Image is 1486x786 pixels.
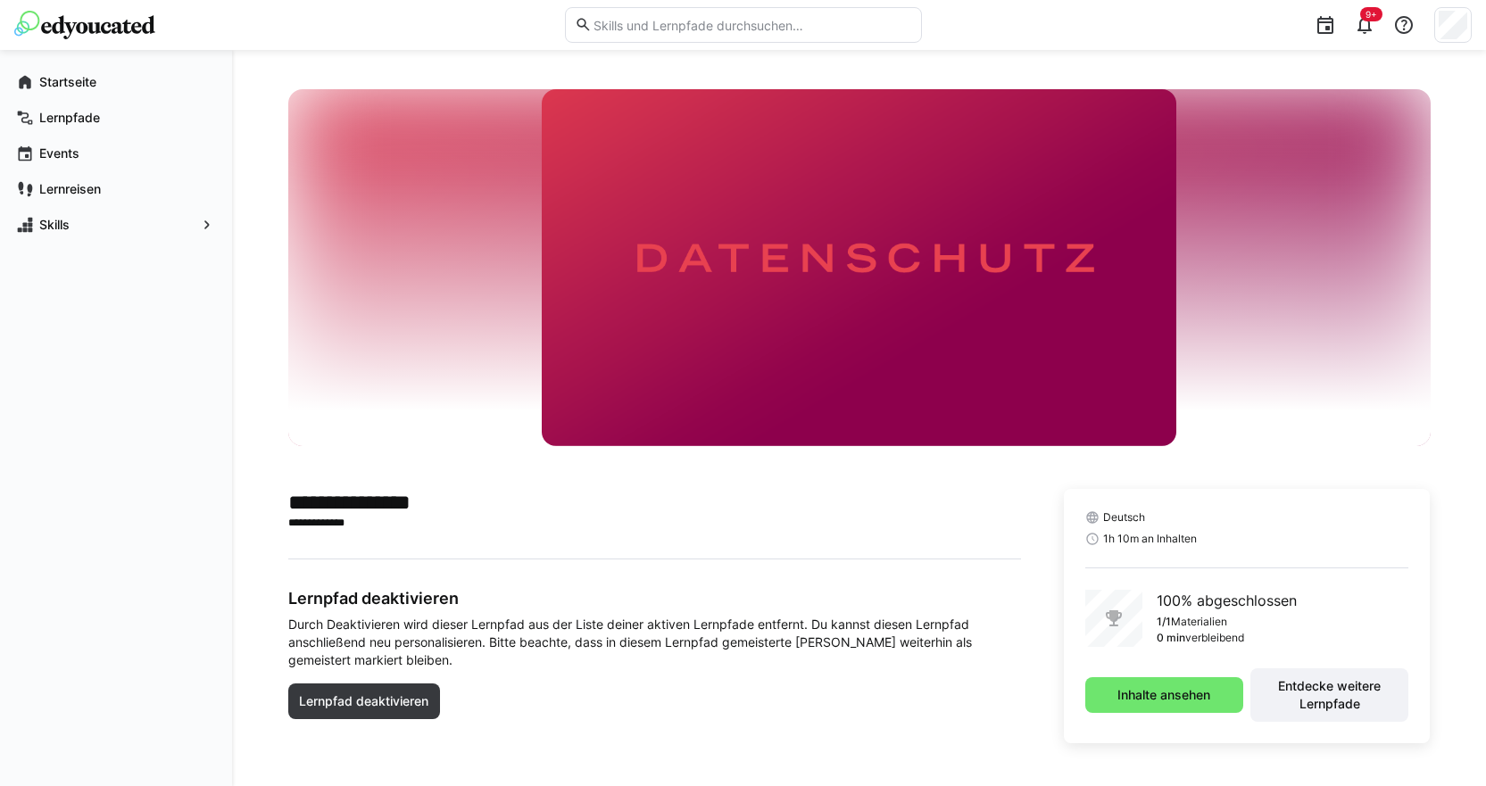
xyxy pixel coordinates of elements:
span: Deutsch [1103,510,1145,525]
span: Lernpfad deaktivieren [296,692,431,710]
span: 1h 10m an Inhalten [1103,532,1197,546]
span: Inhalte ansehen [1115,686,1213,704]
p: 1/1 [1157,615,1171,629]
button: Inhalte ansehen [1085,677,1243,713]
input: Skills und Lernpfade durchsuchen… [592,17,911,33]
p: 100% abgeschlossen [1157,590,1297,611]
button: Entdecke weitere Lernpfade [1250,668,1408,722]
p: 0 min [1157,631,1185,645]
span: Durch Deaktivieren wird dieser Lernpfad aus der Liste deiner aktiven Lernpfade entfernt. Du kanns... [288,616,1021,669]
h3: Lernpfad deaktivieren [288,588,1021,608]
p: verbleibend [1185,631,1244,645]
p: Materialien [1171,615,1227,629]
span: Entdecke weitere Lernpfade [1259,677,1399,713]
button: Lernpfad deaktivieren [288,683,441,719]
span: 9+ [1366,9,1377,20]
